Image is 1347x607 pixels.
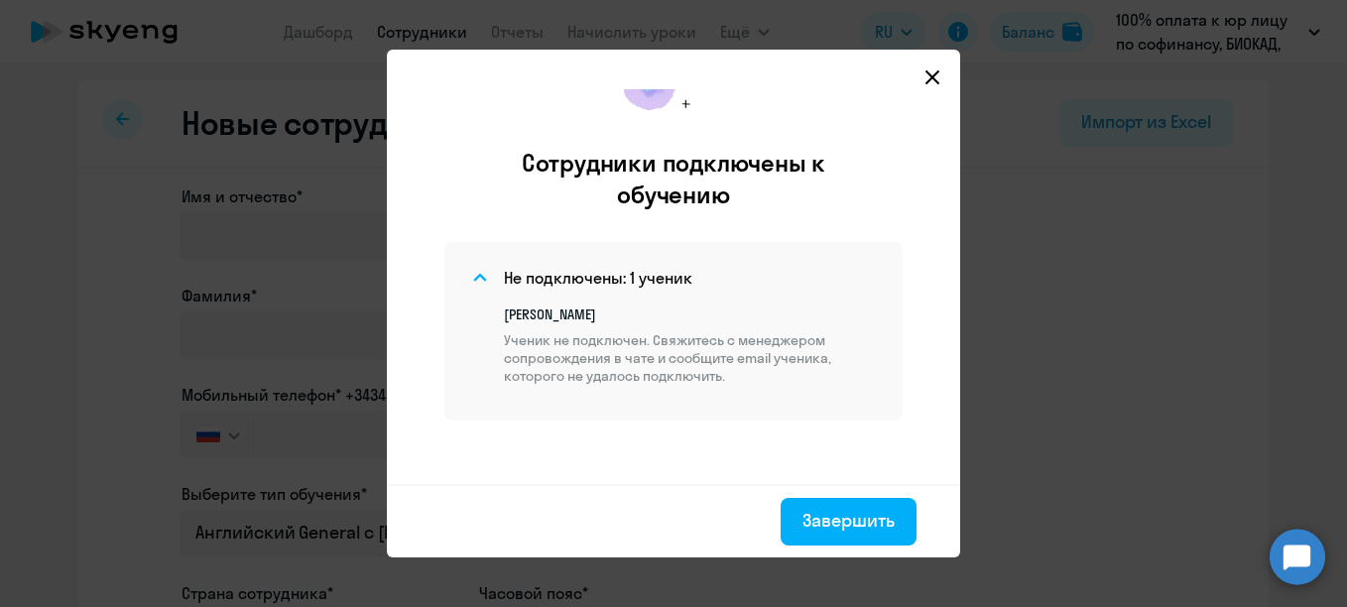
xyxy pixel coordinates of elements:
[482,147,865,210] h2: Сотрудники подключены к обучению
[504,305,879,323] p: [PERSON_NAME]
[781,498,917,546] button: Завершить
[504,267,692,289] h4: Не подключены: 1 ученик
[802,508,895,534] div: Завершить
[504,331,879,385] p: Ученик не подключен. Свяжитесь с менеджером сопровождения в чате и сообщите email ученика, которо...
